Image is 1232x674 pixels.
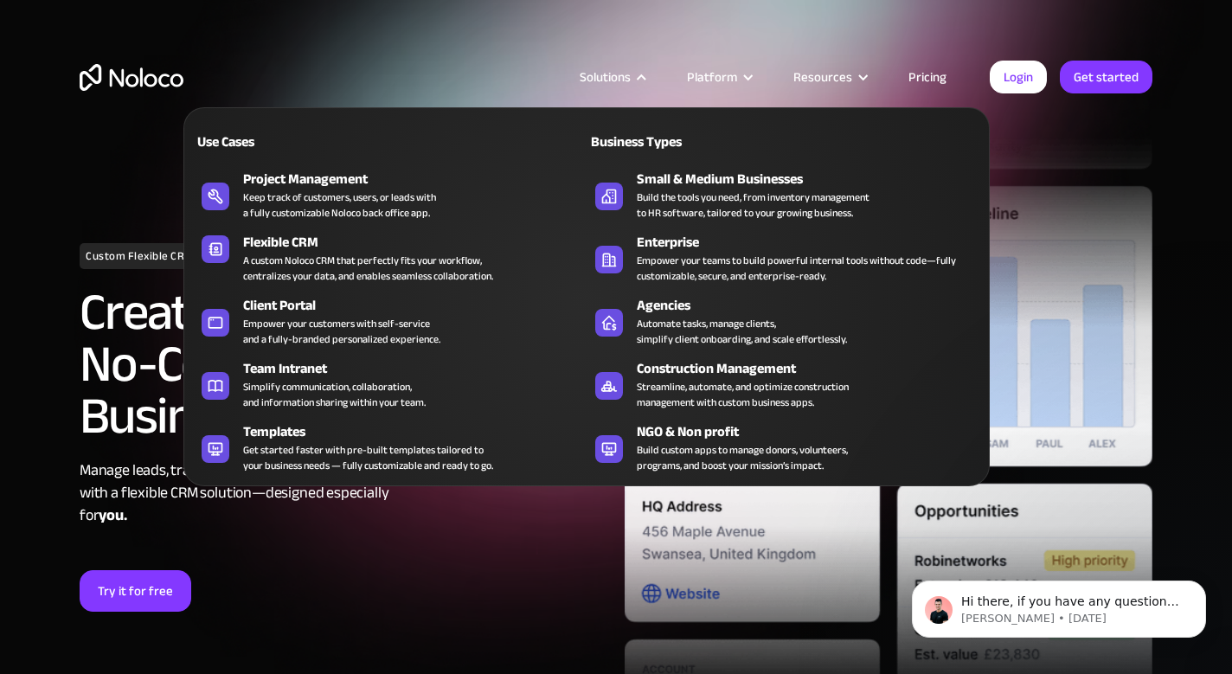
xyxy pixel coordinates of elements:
div: Resources [772,66,887,88]
a: Small & Medium BusinessesBuild the tools you need, from inventory managementto HR software, tailo... [587,165,980,224]
div: Construction Management [637,358,988,379]
div: Team Intranet [243,358,594,379]
a: Team IntranetSimplify communication, collaboration,and information sharing within your team. [193,355,587,414]
a: Project ManagementKeep track of customers, users, or leads witha fully customizable Noloco back o... [193,165,587,224]
div: Build custom apps to manage donors, volunteers, programs, and boost your mission’s impact. [637,442,848,473]
div: Resources [793,66,852,88]
a: NGO & Non profitBuild custom apps to manage donors, volunteers,programs, and boost your mission’s... [587,418,980,477]
div: Manage leads, track sales, and organize client data with a flexible CRM solution—designed especia... [80,459,607,527]
div: Flexible CRM [243,232,594,253]
div: Keep track of customers, users, or leads with a fully customizable Noloco back office app. [243,189,436,221]
h1: Custom Flexible CRM Builder [80,243,240,269]
div: Client Portal [243,295,594,316]
nav: Solutions [183,83,990,486]
a: TemplatesGet started faster with pre-built templates tailored toyour business needs — fully custo... [193,418,587,477]
div: Streamline, automate, and optimize construction management with custom business apps. [637,379,849,410]
a: Business Types [587,121,980,161]
div: Empower your customers with self-service and a fully-branded personalized experience. [243,316,440,347]
div: Simplify communication, collaboration, and information sharing within your team. [243,379,426,410]
a: Use Cases [193,121,587,161]
div: Build the tools you need, from inventory management to HR software, tailored to your growing busi... [637,189,869,221]
a: AgenciesAutomate tasks, manage clients,simplify client onboarding, and scale effortlessly. [587,292,980,350]
a: home [80,64,183,91]
a: Login [990,61,1047,93]
strong: you. [99,501,126,530]
div: A custom Noloco CRM that perfectly fits your workflow, centralizes your data, and enables seamles... [243,253,493,284]
div: Solutions [580,66,631,88]
a: Construction ManagementStreamline, automate, and optimize constructionmanagement with custom busi... [587,355,980,414]
a: Client PortalEmpower your customers with self-serviceand a fully-branded personalized experience. [193,292,587,350]
div: Small & Medium Businesses [637,169,988,189]
div: Business Types [587,132,776,152]
div: Get started faster with pre-built templates tailored to your business needs — fully customizable ... [243,442,493,473]
div: Empower your teams to build powerful internal tools without code—fully customizable, secure, and ... [637,253,972,284]
div: Templates [243,421,594,442]
div: Solutions [558,66,665,88]
div: Automate tasks, manage clients, simplify client onboarding, and scale effortlessly. [637,316,847,347]
a: Get started [1060,61,1152,93]
div: Platform [687,66,737,88]
div: Project Management [243,169,594,189]
div: Platform [665,66,772,88]
a: Try it for free [80,570,191,612]
a: Flexible CRMA custom Noloco CRM that perfectly fits your workflow,centralizes your data, and enab... [193,228,587,287]
div: Agencies [637,295,988,316]
h2: Create a Customizable No-Code CRM for Your Business Needs [80,286,607,442]
div: Enterprise [637,232,988,253]
iframe: Intercom notifications message [886,544,1232,665]
div: NGO & Non profit [637,421,988,442]
div: Use Cases [193,132,382,152]
a: EnterpriseEmpower your teams to build powerful internal tools without code—fully customizable, se... [587,228,980,287]
a: Pricing [887,66,968,88]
